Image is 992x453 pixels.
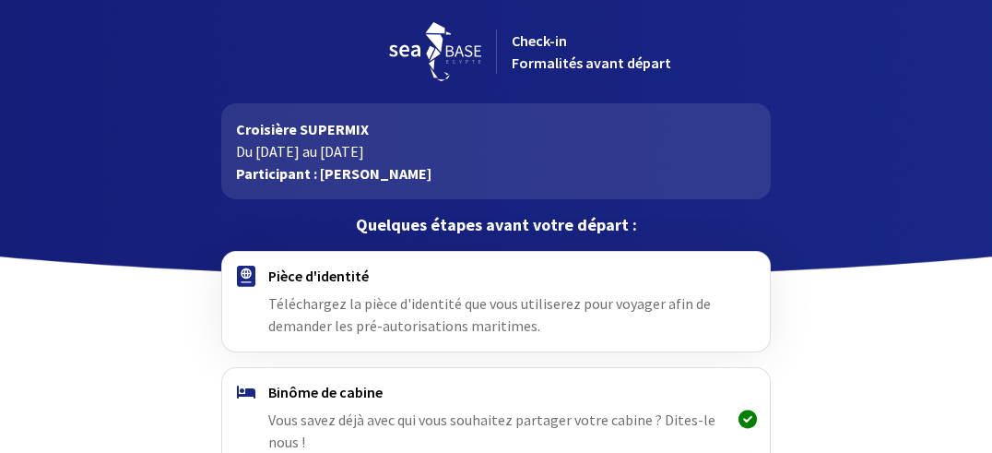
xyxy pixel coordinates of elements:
[237,386,255,399] img: binome.svg
[236,118,756,140] p: Croisière SUPERMIX
[236,140,756,162] p: Du [DATE] au [DATE]
[389,22,481,81] img: logo_seabase.svg
[512,31,671,72] span: Check-in Formalités avant départ
[268,294,711,335] span: Téléchargez la pièce d'identité que vous utiliserez pour voyager afin de demander les pré-autoris...
[236,162,756,185] p: Participant : [PERSON_NAME]
[268,267,723,285] h4: Pièce d'identité
[268,383,723,401] h4: Binôme de cabine
[237,266,255,287] img: passport.svg
[268,411,715,451] span: Vous savez déjà avec qui vous souhaitez partager votre cabine ? Dites-le nous !
[221,214,771,236] p: Quelques étapes avant votre départ :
